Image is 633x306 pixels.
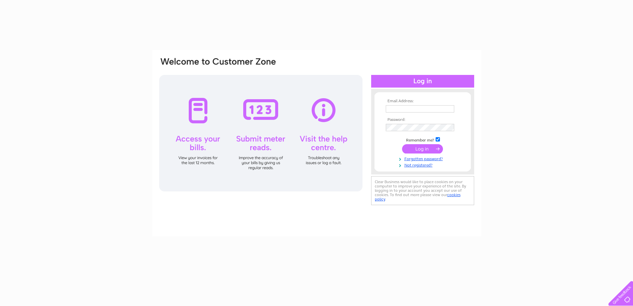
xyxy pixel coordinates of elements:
[384,136,461,143] td: Remember me?
[384,99,461,104] th: Email Address:
[375,192,461,201] a: cookies policy
[371,176,474,205] div: Clear Business would like to place cookies on your computer to improve your experience of the sit...
[386,161,461,168] a: Not registered?
[384,118,461,122] th: Password:
[386,155,461,161] a: Forgotten password?
[402,144,443,153] input: Submit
